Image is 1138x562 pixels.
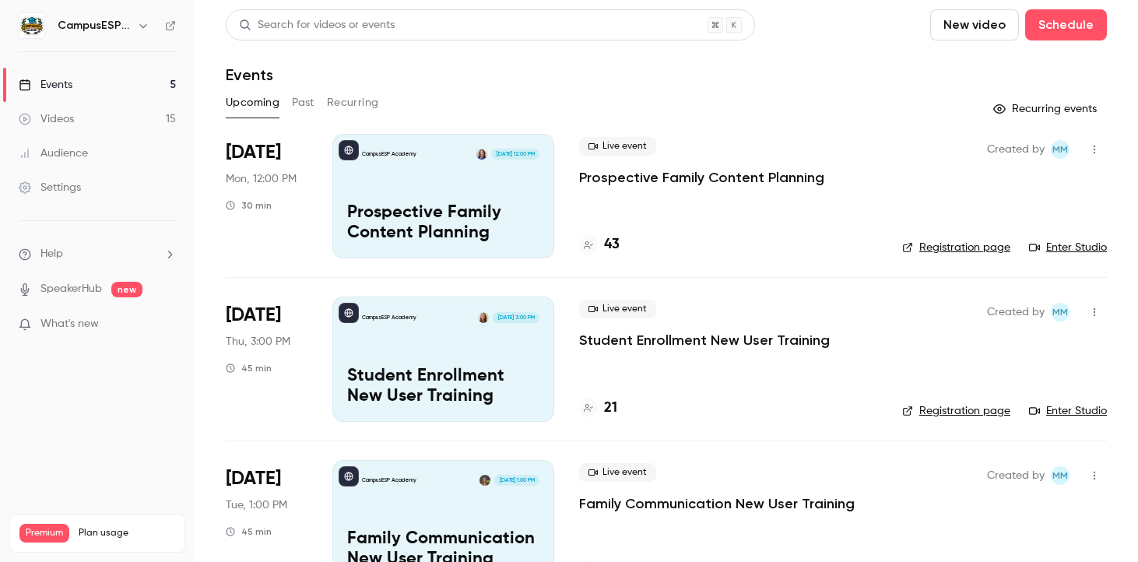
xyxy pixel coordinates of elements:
button: New video [930,9,1019,40]
div: Videos [19,111,74,127]
span: Live event [579,463,656,482]
div: Events [19,77,72,93]
span: Premium [19,524,69,543]
button: Schedule [1025,9,1107,40]
span: [DATE] 3:00 PM [493,312,539,323]
span: What's new [40,316,99,332]
p: CampusESP Academy [362,150,416,158]
span: [DATE] [226,466,281,491]
img: Mairin Matthews [478,312,489,323]
a: 43 [579,234,620,255]
div: 45 min [226,525,272,538]
h1: Events [226,65,273,84]
span: [DATE] 1:00 PM [494,475,539,486]
span: Mairin Matthews [1051,140,1070,159]
button: Upcoming [226,90,279,115]
div: 45 min [226,362,272,374]
span: Live event [579,137,656,156]
a: Prospective Family Content Planning [579,168,824,187]
a: Student Enrollment New User Training [579,331,830,349]
span: Thu, 3:00 PM [226,334,290,349]
span: Mon, 12:00 PM [226,171,297,187]
p: Prospective Family Content Planning [347,203,539,244]
span: Created by [987,303,1045,321]
div: 30 min [226,199,272,212]
div: Sep 18 Thu, 3:00 PM (America/New York) [226,297,307,421]
a: Student Enrollment New User TrainingCampusESP AcademyMairin Matthews[DATE] 3:00 PMStudent Enrollm... [332,297,554,421]
span: [DATE] [226,140,281,165]
span: MM [1052,303,1068,321]
div: Settings [19,180,81,195]
h4: 21 [604,398,617,419]
span: new [111,282,142,297]
a: 21 [579,398,617,419]
img: Mira Gandhi [479,475,490,486]
a: SpeakerHub [40,281,102,297]
button: Recurring [327,90,379,115]
span: Tue, 1:00 PM [226,497,287,513]
img: Kerri Meeks-Griffin [476,149,487,160]
a: Prospective Family Content PlanningCampusESP AcademyKerri Meeks-Griffin[DATE] 12:00 PMProspective... [332,134,554,258]
button: Recurring events [986,97,1107,121]
div: Search for videos or events [239,17,395,33]
span: Plan usage [79,527,175,539]
p: CampusESP Academy [362,314,416,321]
div: Sep 15 Mon, 12:00 PM (America/New York) [226,134,307,258]
h4: 43 [604,234,620,255]
iframe: Noticeable Trigger [157,318,176,332]
a: Registration page [902,240,1010,255]
a: Enter Studio [1029,240,1107,255]
p: CampusESP Academy [362,476,416,484]
h6: CampusESP Academy [58,18,131,33]
span: Live event [579,300,656,318]
div: Audience [19,146,88,161]
img: CampusESP Academy [19,13,44,38]
span: Mairin Matthews [1051,466,1070,485]
span: MM [1052,466,1068,485]
span: [DATE] 12:00 PM [491,149,539,160]
p: Student Enrollment New User Training [347,367,539,407]
li: help-dropdown-opener [19,246,176,262]
a: Enter Studio [1029,403,1107,419]
span: [DATE] [226,303,281,328]
span: Created by [987,140,1045,159]
a: Registration page [902,403,1010,419]
a: Family Communication New User Training [579,494,855,513]
span: MM [1052,140,1068,159]
button: Past [292,90,314,115]
span: Help [40,246,63,262]
span: Mairin Matthews [1051,303,1070,321]
span: Created by [987,466,1045,485]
